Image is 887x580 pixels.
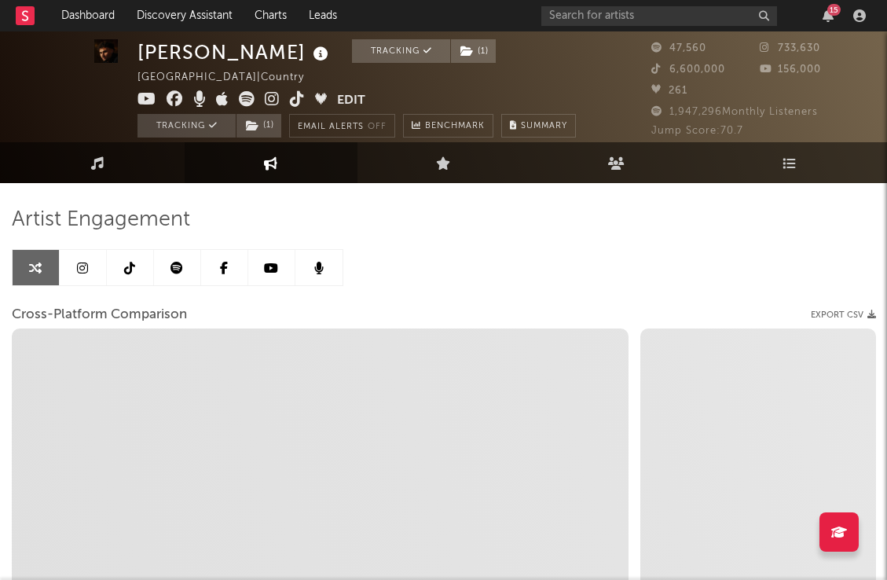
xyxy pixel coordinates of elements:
[236,114,282,138] span: ( 1 )
[137,39,332,65] div: [PERSON_NAME]
[236,114,281,138] button: (1)
[137,68,322,87] div: [GEOGRAPHIC_DATA] | Country
[337,91,365,111] button: Edit
[289,114,395,138] button: Email AlertsOff
[451,39,496,63] button: (1)
[501,114,576,138] button: Summary
[811,310,876,320] button: Export CSV
[651,126,743,136] span: Jump Score: 70.7
[760,64,821,75] span: 156,000
[651,86,687,96] span: 261
[827,4,841,16] div: 15
[12,211,190,229] span: Artist Engagement
[651,107,818,117] span: 1,947,296 Monthly Listeners
[12,306,187,325] span: Cross-Platform Comparison
[137,114,236,138] button: Tracking
[651,43,706,53] span: 47,560
[760,43,820,53] span: 733,630
[403,114,493,138] a: Benchmark
[823,9,834,22] button: 15
[651,64,725,75] span: 6,600,000
[425,117,485,136] span: Benchmark
[521,122,567,130] span: Summary
[352,39,450,63] button: Tracking
[368,123,387,131] em: Off
[450,39,497,63] span: ( 1 )
[541,6,777,26] input: Search for artists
